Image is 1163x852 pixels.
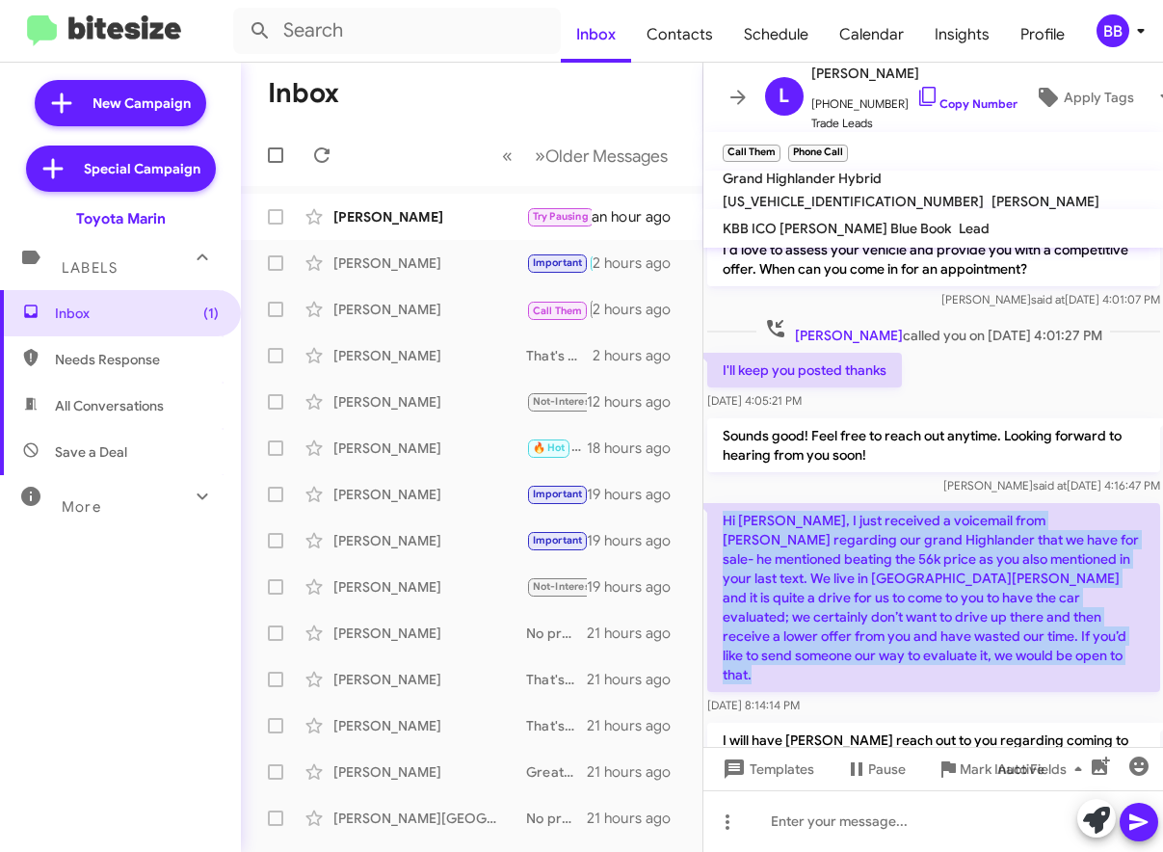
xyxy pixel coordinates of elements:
div: 12 hours ago [587,392,687,412]
a: Copy Number [916,96,1018,111]
nav: Page navigation example [491,136,679,175]
div: [PERSON_NAME] [333,346,526,365]
span: Labels [62,259,118,277]
div: [PERSON_NAME] [333,300,526,319]
span: L [779,81,789,112]
button: BB [1080,14,1142,47]
a: Profile [1005,7,1080,63]
span: Older Messages [545,146,668,167]
span: [DATE] 8:14:14 PM [707,698,800,712]
div: It's ok now [526,575,587,598]
span: More [62,498,101,516]
span: Trade Leads [811,114,1018,133]
h1: Inbox [268,78,339,109]
div: Yes I completely understand but with the miles that's what the market is showing for that vehicle... [526,483,587,505]
a: Schedule [728,7,824,63]
span: Not-Interested [533,395,607,408]
span: [PHONE_NUMBER] [811,85,1018,114]
span: Apply Tags [1064,80,1134,115]
div: [PERSON_NAME] [333,439,526,458]
div: [PERSON_NAME] [333,670,526,689]
button: Templates [703,752,830,786]
span: Important [533,488,583,500]
span: 🔥 Hot [533,441,566,454]
input: Search [233,8,561,54]
p: I'll keep you posted thanks [707,353,902,387]
button: Mark Inactive [921,752,1060,786]
div: No problem at all! If you're considering selling your vehicle in the future, feel free to reach o... [526,809,587,828]
div: Sounds good thank you! [526,529,587,551]
p: I will have [PERSON_NAME] reach out to you regarding coming to you. Thank you! [707,723,1160,777]
span: Not-Interested [533,580,607,593]
div: 21 hours ago [587,762,687,782]
button: Auto Fields [982,752,1105,786]
div: 2 hours ago [593,346,686,365]
span: Important [533,256,583,269]
p: Hi [PERSON_NAME], I just received a voicemail from [PERSON_NAME] regarding our grand Highlander t... [707,503,1160,692]
p: Sounds good! Feel free to reach out anytime. Looking forward to hearing from you soon! [707,418,1160,472]
span: Pause [868,752,906,786]
div: [PERSON_NAME] [333,531,526,550]
span: Insights [919,7,1005,63]
div: That's great to hear about your vehicle! Yes, we would love to take a look at it. Please let me k... [526,670,587,689]
div: 21 hours ago [587,670,687,689]
div: [PERSON_NAME] [333,624,526,643]
small: Call Them [723,145,780,162]
span: Try Pausing [533,210,589,223]
span: [PERSON_NAME] [DATE] 4:01:07 PM [940,292,1159,306]
span: KBB ICO [PERSON_NAME] Blue Book [723,220,951,237]
div: Toyota Marin [76,209,166,228]
span: [PERSON_NAME] [811,62,1018,85]
div: [PERSON_NAME] [333,716,526,735]
div: 18 hours ago [587,439,687,458]
div: No problem! If you ever decide to sell in the future, feel free to reach out. We're always here t... [526,624,587,643]
div: Yes absolutely. I will have [PERSON_NAME] reach out to you. Thank you! [526,252,593,274]
span: Important [533,534,583,546]
a: Calendar [824,7,919,63]
span: [PERSON_NAME] [795,327,903,344]
div: [PERSON_NAME] [333,485,526,504]
div: 2 hours ago [593,253,686,273]
div: BB [1097,14,1129,47]
span: Call Them [533,305,583,317]
button: Pause [830,752,921,786]
div: I will have [PERSON_NAME] reach out to you regarding coming to you. Thank you! [526,297,593,321]
div: [PERSON_NAME] [333,577,526,597]
a: Special Campaign [26,146,216,192]
span: (1) [203,304,219,323]
div: 2 hours ago [593,300,686,319]
div: Great! Let's schedule a time for you to bring it in so we can discuss the details. What day works... [526,762,587,782]
div: 21 hours ago [587,624,687,643]
span: New Campaign [93,93,191,113]
div: That's great to hear! Would you like to schedule an appointment to discuss the sale of your Charg... [526,716,587,735]
span: [US_VEHICLE_IDENTIFICATION_NUMBER] [723,193,984,210]
button: Previous [490,136,524,175]
button: Next [523,136,679,175]
div: [PERSON_NAME] [333,392,526,412]
div: [PERSON_NAME] [333,253,526,273]
span: Inbox [55,304,219,323]
div: Sounds good [526,437,587,459]
a: Contacts [631,7,728,63]
span: [DATE] 4:05:21 PM [707,393,802,408]
span: Special Campaign [84,159,200,178]
span: « [502,144,513,168]
span: Save a Deal [55,442,127,462]
span: Needs Response [55,350,219,369]
div: an hour ago [592,207,686,226]
span: said at [1030,292,1064,306]
button: Apply Tags [1018,80,1150,115]
span: Lead [959,220,990,237]
span: All Conversations [55,396,164,415]
span: Auto Fields [997,752,1090,786]
div: [PERSON_NAME][GEOGRAPHIC_DATA] [333,809,526,828]
div: 19 hours ago [587,531,687,550]
a: Inbox [561,7,631,63]
span: [PERSON_NAME] [991,193,1099,210]
div: 21 hours ago [587,809,687,828]
div: [PERSON_NAME] took care of it [526,390,587,413]
div: Sounds good [526,205,592,227]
